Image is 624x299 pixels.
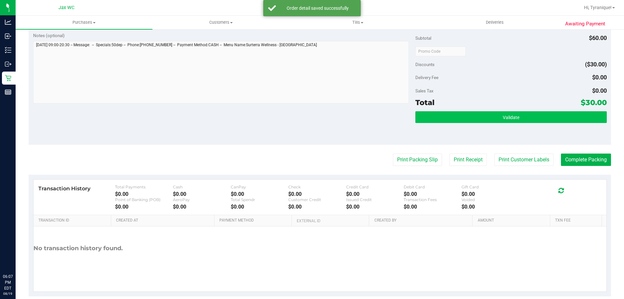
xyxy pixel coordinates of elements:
[152,16,289,29] a: Customers
[404,197,461,202] div: Transaction Fees
[115,184,173,189] div: Total Payments
[16,16,152,29] a: Purchases
[288,197,346,202] div: Customer Credit
[478,218,548,223] a: Amount
[415,75,438,80] span: Delivery Fee
[461,184,519,189] div: Gift Card
[404,204,461,210] div: $0.00
[3,291,13,296] p: 08/19
[461,191,519,197] div: $0.00
[116,218,212,223] a: Created At
[231,184,289,189] div: CanPay
[16,20,152,25] span: Purchases
[289,16,426,29] a: Tills
[415,111,606,123] button: Validate
[404,191,461,197] div: $0.00
[374,218,470,223] a: Created By
[555,218,599,223] a: Txn Fee
[288,184,346,189] div: Check
[426,16,563,29] a: Deliveries
[231,204,289,210] div: $0.00
[477,20,513,25] span: Deliveries
[415,98,435,107] span: Total
[5,33,11,39] inline-svg: Inbound
[173,204,231,210] div: $0.00
[288,204,346,210] div: $0.00
[346,197,404,202] div: Issued Credit
[33,226,123,270] div: No transaction history found.
[592,74,607,81] span: $0.00
[461,197,519,202] div: Voided
[5,47,11,53] inline-svg: Inventory
[5,75,11,81] inline-svg: Retail
[115,197,173,202] div: Point of Banking (POB)
[5,89,11,95] inline-svg: Reports
[115,191,173,197] div: $0.00
[279,5,356,11] div: Order detail saved successfully
[288,191,346,197] div: $0.00
[584,5,612,10] span: Hi, Tyranique!
[346,191,404,197] div: $0.00
[494,154,553,166] button: Print Customer Labels
[404,184,461,189] div: Debit Card
[346,184,404,189] div: Credit Card
[589,34,607,41] span: $60.00
[173,184,231,189] div: Cash
[290,20,426,25] span: Tills
[173,197,231,202] div: AeroPay
[115,204,173,210] div: $0.00
[38,218,109,223] a: Transaction ID
[292,215,369,227] th: External ID
[415,59,435,70] span: Discounts
[415,88,434,93] span: Sales Tax
[219,218,289,223] a: Payment Method
[5,61,11,67] inline-svg: Outbound
[561,154,611,166] button: Complete Packing
[5,19,11,25] inline-svg: Analytics
[153,20,289,25] span: Customers
[173,191,231,197] div: $0.00
[393,154,442,166] button: Print Packing Slip
[231,191,289,197] div: $0.00
[33,33,65,38] span: Notes (optional)
[503,115,519,120] span: Validate
[231,197,289,202] div: Total Spendr
[346,204,404,210] div: $0.00
[565,20,605,28] span: Awaiting Payment
[581,98,607,107] span: $30.00
[592,87,607,94] span: $0.00
[3,274,13,291] p: 06:07 PM EDT
[585,61,607,68] span: ($30.00)
[415,47,466,56] input: Promo Code
[461,204,519,210] div: $0.00
[449,154,487,166] button: Print Receipt
[415,35,431,41] span: Subtotal
[58,5,74,10] span: Jax WC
